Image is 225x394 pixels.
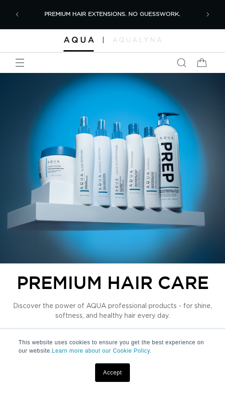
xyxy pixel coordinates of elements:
a: Accept [95,363,129,382]
img: aqualyna.com [113,37,161,42]
img: Aqua Hair Extensions [64,37,94,43]
a: Learn more about our Cookie Policy. [52,348,152,354]
span: PREMIUM HAIR EXTENSIONS. NO GUESSWORK. [45,11,180,17]
summary: Menu [10,53,30,73]
h2: PREMIUM HAIR CARE [17,273,209,292]
summary: Search [171,53,192,73]
button: Previous announcement [7,4,27,25]
p: This website uses cookies to ensure you get the best experience on our website. [19,338,206,355]
p: Discover the power of AQUA professional products - for shine, softness, and healthy hair every day. [5,302,220,321]
button: Next announcement [198,4,218,25]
